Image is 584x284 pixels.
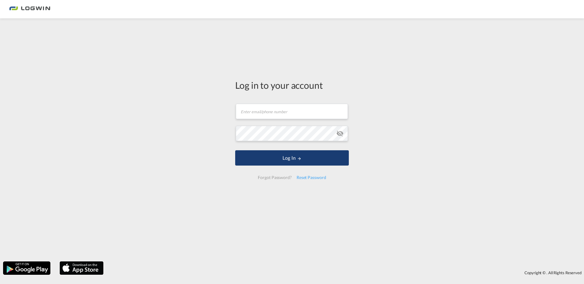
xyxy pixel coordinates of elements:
div: Reset Password [294,172,329,183]
div: Forgot Password? [255,172,294,183]
input: Enter email/phone number [236,104,348,119]
md-icon: icon-eye-off [336,130,344,137]
img: apple.png [59,261,104,275]
div: Log in to your account [235,79,349,92]
div: Copyright © . All Rights Reserved [107,267,584,278]
button: LOGIN [235,150,349,166]
img: bc73a0e0d8c111efacd525e4c8ad7d32.png [9,2,50,16]
img: google.png [2,261,51,275]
